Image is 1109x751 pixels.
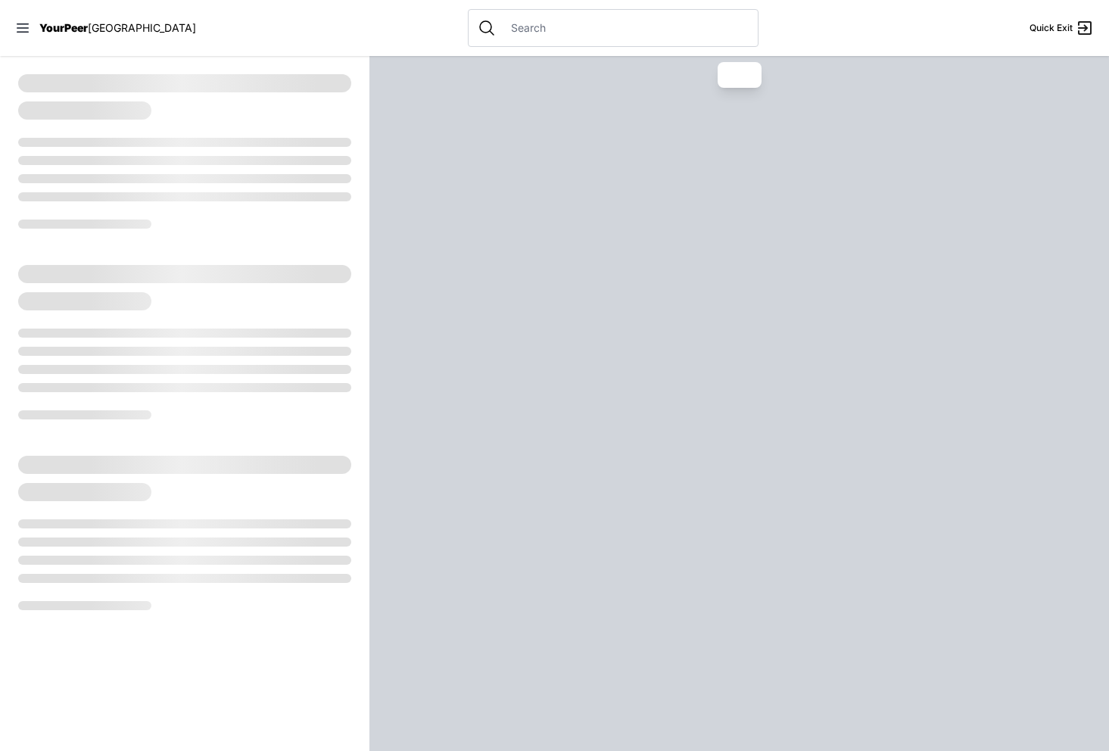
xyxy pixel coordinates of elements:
span: [GEOGRAPHIC_DATA] [88,21,196,34]
span: Quick Exit [1030,22,1073,34]
span: YourPeer [39,21,88,34]
a: YourPeer[GEOGRAPHIC_DATA] [39,23,196,33]
a: Quick Exit [1030,19,1094,37]
input: Search [502,20,749,36]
